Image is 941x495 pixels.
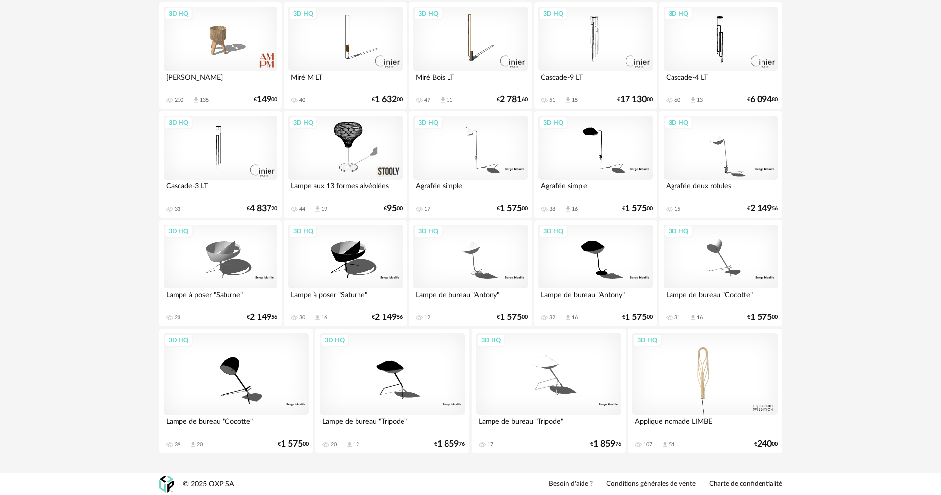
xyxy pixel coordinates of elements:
[625,314,647,321] span: 1 575
[538,180,652,199] div: Agrafée simple
[593,441,615,448] span: 1 859
[564,314,572,321] span: Download icon
[564,96,572,104] span: Download icon
[424,315,430,321] div: 12
[257,96,271,103] span: 149
[500,96,522,103] span: 2 781
[299,315,305,321] div: 30
[247,205,277,212] div: € 20
[659,2,782,109] a: 3D HQ Cascade-4 LT 60 Download icon 13 €6 09480
[164,415,309,435] div: Lampe de bureau "Cocotte"
[747,205,778,212] div: € 56
[164,288,277,308] div: Lampe à poser "Saturne"
[750,205,772,212] span: 2 149
[633,334,662,347] div: 3D HQ
[159,2,282,109] a: 3D HQ [PERSON_NAME] 210 Download icon 135 €14900
[539,225,568,238] div: 3D HQ
[549,206,555,213] div: 38
[409,2,532,109] a: 3D HQ Miré Bois LT 47 Download icon 11 €2 78160
[689,96,697,104] span: Download icon
[664,225,693,238] div: 3D HQ
[664,7,693,20] div: 3D HQ
[472,329,626,453] a: 3D HQ Lampe de bureau "Tripode" 17 €1 85976
[476,415,622,435] div: Lampe de bureau "Tripode"
[534,2,657,109] a: 3D HQ Cascade-9 LT 51 Download icon 15 €17 13000
[289,7,317,20] div: 3D HQ
[620,96,647,103] span: 17 130
[497,314,528,321] div: € 00
[346,441,353,448] span: Download icon
[414,7,443,20] div: 3D HQ
[622,314,653,321] div: € 00
[664,116,693,129] div: 3D HQ
[164,225,193,238] div: 3D HQ
[674,315,680,321] div: 31
[164,71,277,90] div: [PERSON_NAME]
[164,7,193,20] div: 3D HQ
[254,96,277,103] div: € 00
[659,220,782,327] a: 3D HQ Lampe de bureau "Cocotte" 31 Download icon 16 €1 57500
[625,205,647,212] span: 1 575
[747,314,778,321] div: € 00
[534,220,657,327] a: 3D HQ Lampe de bureau "Antony" 32 Download icon 16 €1 57500
[606,480,696,489] a: Conditions générales de vente
[572,97,578,104] div: 15
[314,205,321,213] span: Download icon
[539,7,568,20] div: 3D HQ
[697,315,703,321] div: 16
[314,314,321,321] span: Download icon
[750,314,772,321] span: 1 575
[284,111,406,218] a: 3D HQ Lampe aux 13 formes alvéolées 44 Download icon 19 €9500
[175,206,180,213] div: 33
[164,116,193,129] div: 3D HQ
[549,97,555,104] div: 51
[413,71,527,90] div: Miré Bois LT
[372,96,403,103] div: € 00
[164,334,193,347] div: 3D HQ
[424,97,430,104] div: 47
[538,71,652,90] div: Cascade-9 LT
[414,225,443,238] div: 3D HQ
[664,180,777,199] div: Agrafée deux rotules
[320,415,465,435] div: Lampe de bureau "Tripode"
[549,315,555,321] div: 32
[757,441,772,448] span: 240
[387,205,397,212] span: 95
[353,441,359,448] div: 12
[643,441,652,448] div: 107
[320,334,349,347] div: 3D HQ
[284,220,406,327] a: 3D HQ Lampe à poser "Saturne" 30 Download icon 16 €2 14956
[250,205,271,212] span: 4 837
[632,415,778,435] div: Applique nomade LIMBE
[278,441,309,448] div: € 00
[497,96,528,103] div: € 60
[487,441,493,448] div: 17
[572,206,578,213] div: 16
[159,329,314,453] a: 3D HQ Lampe de bureau "Cocotte" 39 Download icon 20 €1 57500
[439,96,447,104] span: Download icon
[434,441,465,448] div: € 76
[669,441,674,448] div: 54
[534,111,657,218] a: 3D HQ Agrafée simple 38 Download icon 16 €1 57500
[175,97,183,104] div: 210
[424,206,430,213] div: 17
[538,288,652,308] div: Lampe de bureau "Antony"
[321,315,327,321] div: 16
[697,97,703,104] div: 13
[247,314,277,321] div: € 56
[375,96,397,103] span: 1 632
[164,180,277,199] div: Cascade-3 LT
[437,441,459,448] span: 1 859
[372,314,403,321] div: € 56
[250,314,271,321] span: 2 149
[689,314,697,321] span: Download icon
[564,205,572,213] span: Download icon
[747,96,778,103] div: € 80
[659,111,782,218] a: 3D HQ Agrafée deux rotules 15 €2 14956
[500,205,522,212] span: 1 575
[159,476,174,493] img: OXP
[572,315,578,321] div: 16
[375,314,397,321] span: 2 149
[661,441,669,448] span: Download icon
[414,116,443,129] div: 3D HQ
